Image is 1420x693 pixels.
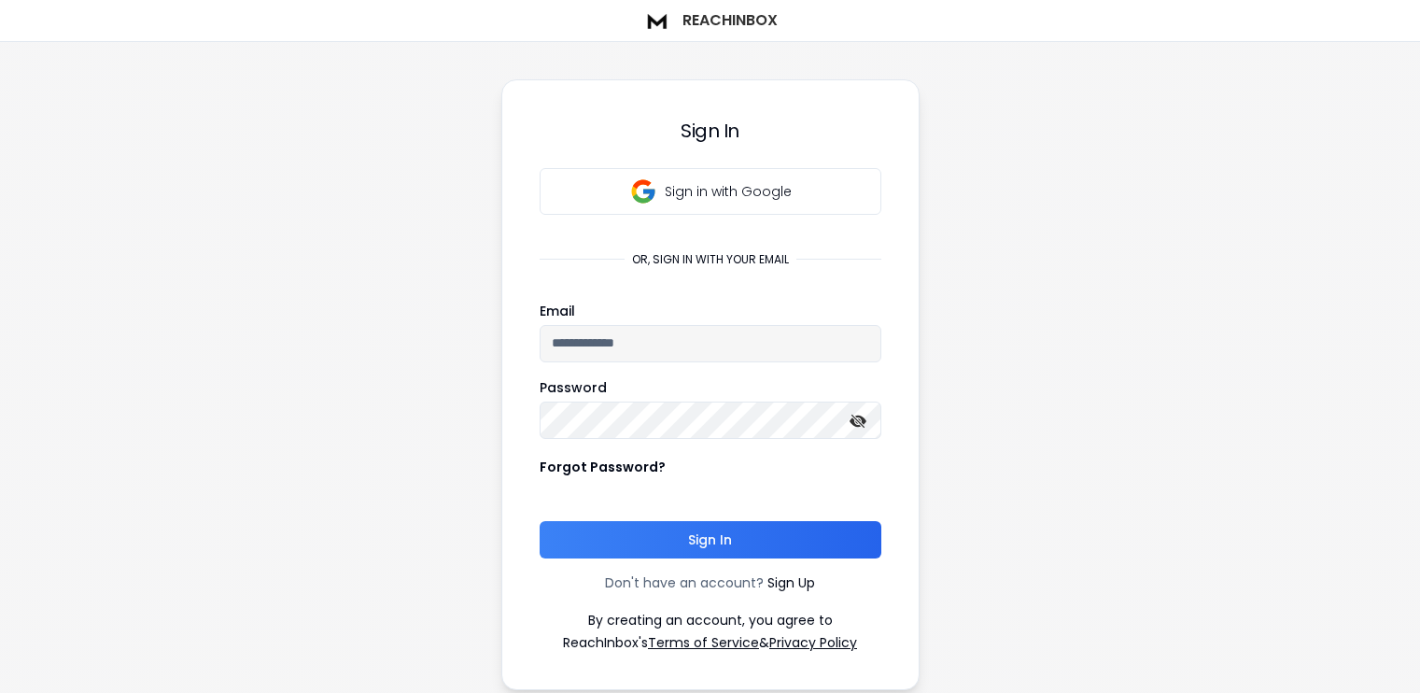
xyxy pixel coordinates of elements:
button: Sign in with Google [540,168,881,215]
p: Forgot Password? [540,458,666,476]
p: Sign in with Google [665,182,792,201]
h1: ReachInbox [682,9,778,32]
a: Terms of Service [648,633,759,652]
p: By creating an account, you agree to [588,611,833,629]
label: Email [540,304,575,318]
img: logo [643,7,671,34]
button: Sign In [540,521,881,559]
a: Privacy Policy [769,633,857,652]
label: Password [540,381,607,394]
p: ReachInbox's & [563,633,857,652]
h3: Sign In [540,118,881,144]
p: or, sign in with your email [625,252,796,267]
a: Sign Up [767,573,815,592]
p: Don't have an account? [605,573,764,592]
a: ReachInbox [643,7,778,34]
